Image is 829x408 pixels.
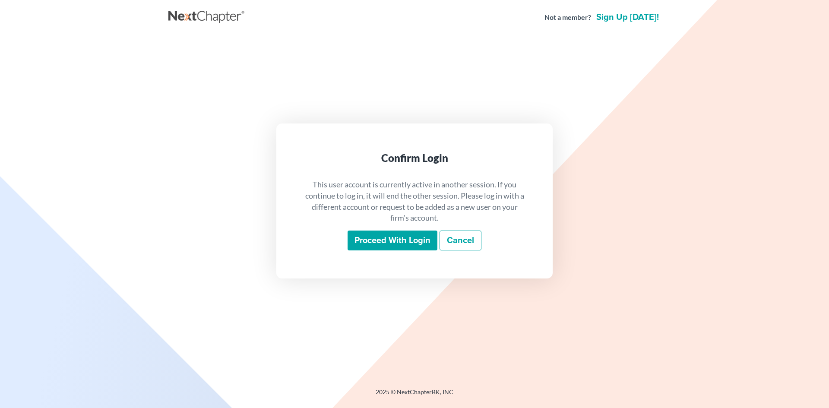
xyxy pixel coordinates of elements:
strong: Not a member? [544,13,591,22]
div: Confirm Login [304,151,525,165]
p: This user account is currently active in another session. If you continue to log in, it will end ... [304,179,525,224]
a: Cancel [440,231,481,250]
div: 2025 © NextChapterBK, INC [168,388,661,403]
input: Proceed with login [348,231,437,250]
a: Sign up [DATE]! [595,13,661,22]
